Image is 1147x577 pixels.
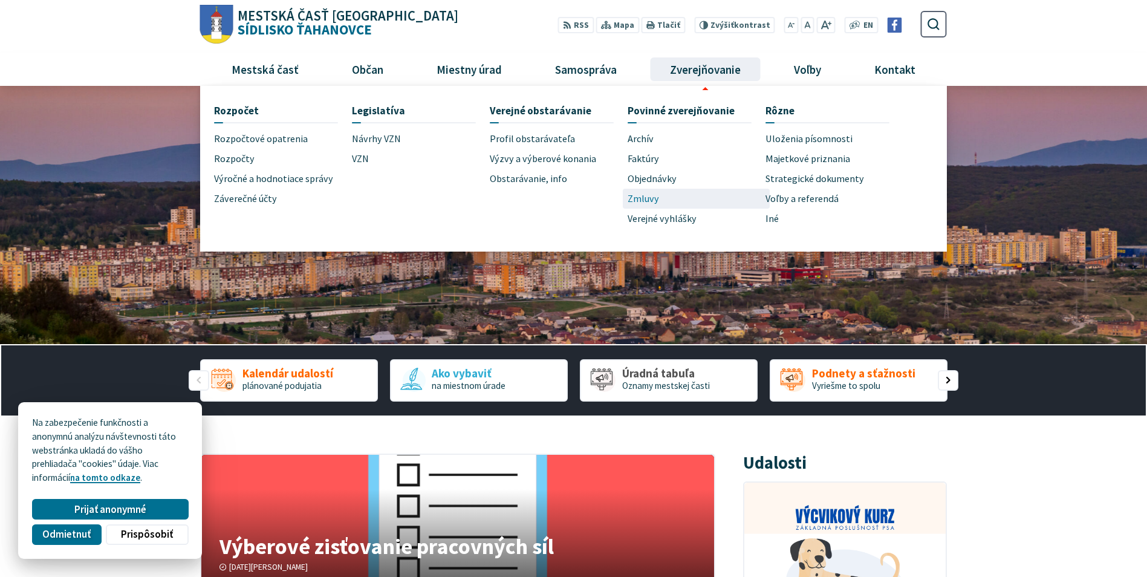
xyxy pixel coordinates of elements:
[352,100,476,122] a: Legislatíva
[352,149,369,169] span: VZN
[628,149,765,169] a: Faktúry
[490,149,628,169] a: Výzvy a výberové konania
[352,100,405,122] span: Legislatíva
[242,380,322,391] span: plánované podujatia
[765,129,853,149] span: Uloženia písomnosti
[558,17,594,33] a: RSS
[628,209,765,229] a: Verejné vyhlášky
[628,149,659,169] span: Faktúry
[214,169,352,189] a: Výročné a hodnotiace správy
[490,129,628,149] a: Profil obstarávateľa
[214,100,259,122] span: Rozpočet
[227,53,303,85] span: Mestská časť
[209,53,320,85] a: Mestská časť
[32,524,101,545] button: Odmietnuť
[189,370,209,391] div: Predošlý slajd
[70,472,140,483] a: na tomto odkaze
[765,149,850,169] span: Majetkové priznania
[694,17,775,33] button: Zvýšiťkontrast
[765,169,903,189] a: Strategické dokumenty
[42,528,91,541] span: Odmietnuť
[765,100,794,122] span: Rôzne
[628,169,765,189] a: Objednávky
[870,53,920,85] span: Kontakt
[233,9,459,37] h1: Sídlisko Ťahanovce
[765,189,903,209] a: Voľby a referendá
[628,189,659,209] span: Zmluvy
[490,129,575,149] span: Profil obstarávateľa
[490,149,596,169] span: Výzvy a výberové konania
[214,129,308,149] span: Rozpočtové opatrenia
[628,100,735,122] span: Povinné zverejňovanie
[106,524,188,545] button: Prispôsobiť
[32,416,188,485] p: Na zabezpečenie funkčnosti a anonymnú analýzu návštevnosti táto webstránka ukladá do vášho prehli...
[347,53,388,85] span: Občan
[765,129,903,149] a: Uloženia písomnosti
[432,380,505,391] span: na miestnom úrade
[214,149,255,169] span: Rozpočty
[812,367,915,380] span: Podnety a sťažnosti
[622,367,710,380] span: Úradná tabuľa
[214,149,352,169] a: Rozpočty
[596,17,639,33] a: Mapa
[214,189,352,209] a: Záverečné účty
[860,19,877,32] a: EN
[490,169,628,189] a: Obstarávanie, info
[432,53,506,85] span: Miestny úrad
[574,19,589,32] span: RSS
[801,17,814,33] button: Nastaviť pôvodnú veľkosť písma
[214,169,333,189] span: Výročné a hodnotiace správy
[550,53,621,85] span: Samospráva
[432,367,505,380] span: Ako vybaviť
[200,359,378,402] a: Kalendár udalostí plánované podujatia
[887,18,902,33] img: Prejsť na Facebook stránku
[219,535,695,557] h4: Výberové zisťovanie pracovných síl
[628,129,765,149] a: Archív
[628,209,697,229] span: Verejné vyhlášky
[490,100,614,122] a: Verejné obstarávanie
[648,53,763,85] a: Zverejňovanie
[770,359,947,402] div: 4 / 5
[863,19,873,32] span: EN
[784,17,799,33] button: Zmenšiť veľkosť písma
[628,189,765,209] a: Zmluvy
[743,454,807,472] h3: Udalosti
[580,359,758,402] div: 3 / 5
[214,189,277,209] span: Záverečné účty
[765,169,864,189] span: Strategické dokumenty
[765,189,839,209] span: Voľby a referendá
[765,209,779,229] span: Iné
[390,359,568,402] div: 2 / 5
[214,100,338,122] a: Rozpočet
[657,21,680,30] span: Tlačiť
[32,499,188,520] button: Prijať anonymné
[242,367,333,380] span: Kalendár udalostí
[770,359,947,402] a: Podnety a sťažnosti Vyriešme to spolu
[642,17,685,33] button: Tlačiť
[628,169,677,189] span: Objednávky
[490,100,591,122] span: Verejné obstarávanie
[765,209,903,229] a: Iné
[710,20,734,30] span: Zvýšiť
[414,53,524,85] a: Miestny úrad
[853,53,938,85] a: Kontakt
[330,53,405,85] a: Občan
[580,359,758,402] a: Úradná tabuľa Oznamy mestskej časti
[352,149,490,169] a: VZN
[490,169,567,189] span: Obstarávanie, info
[710,21,770,30] span: kontrast
[765,100,889,122] a: Rôzne
[533,53,639,85] a: Samospráva
[200,5,233,44] img: Prejsť na domovskú stránku
[214,129,352,149] a: Rozpočtové opatrenia
[772,53,843,85] a: Voľby
[352,129,401,149] span: Návrhy VZN
[121,528,173,541] span: Prispôsobiť
[665,53,745,85] span: Zverejňovanie
[614,19,634,32] span: Mapa
[790,53,826,85] span: Voľby
[812,380,880,391] span: Vyriešme to spolu
[622,380,710,391] span: Oznamy mestskej časti
[816,17,835,33] button: Zväčšiť veľkosť písma
[352,129,490,149] a: Návrhy VZN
